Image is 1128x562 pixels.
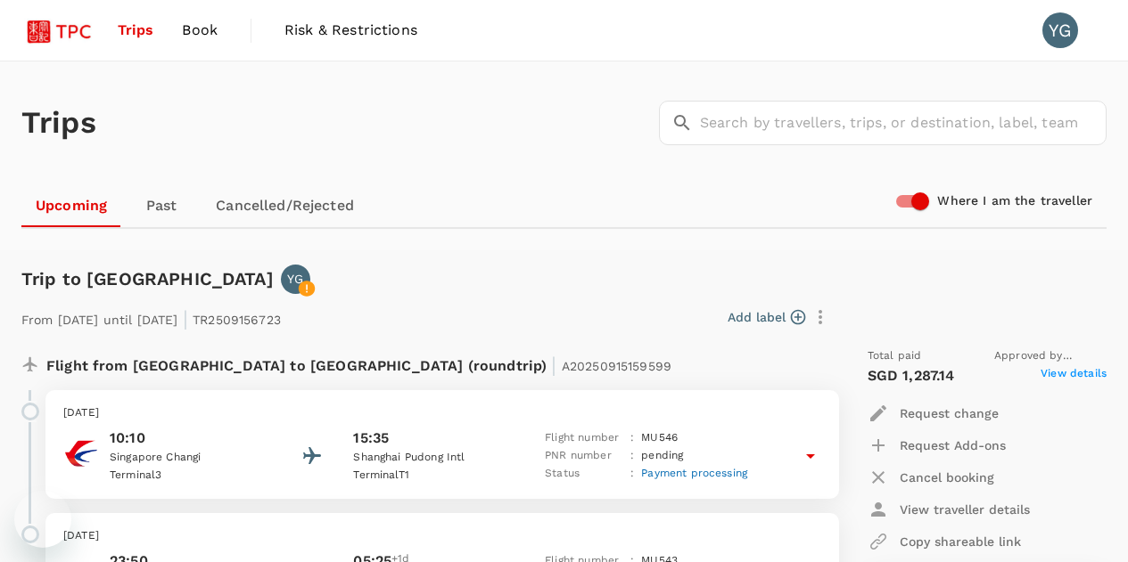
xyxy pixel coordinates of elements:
p: [DATE] [63,527,821,545]
p: Terminal 3 [110,467,270,485]
p: Status [545,465,623,483]
p: From [DATE] until [DATE] TR2509156723 [21,301,281,333]
button: Request Add-ons [868,429,1006,461]
span: Risk & Restrictions [284,20,417,41]
p: : [630,447,634,465]
p: [DATE] [63,404,821,422]
span: Book [182,20,218,41]
button: Cancel booking [868,461,994,493]
button: View traveller details [868,493,1030,525]
span: | [551,353,556,378]
p: : [630,429,634,447]
span: Approved by [994,347,1107,365]
a: Past [121,184,202,227]
p: PNR number [545,447,623,465]
div: YG [1042,12,1078,48]
span: | [183,306,188,331]
p: Terminal T1 [353,467,514,485]
span: Total paid [868,347,922,365]
img: Tsao Pao Chee Group Pte Ltd [21,11,103,50]
h6: Where I am the traveller [937,191,1092,211]
span: View details [1041,365,1107,387]
p: YG [287,270,303,288]
span: A20250915159599 [562,359,671,373]
button: Copy shareable link [868,525,1021,558]
p: Request Add-ons [900,436,1006,454]
a: Cancelled/Rejected [202,184,368,227]
p: Copy shareable link [900,533,1021,550]
p: Singapore Changi [110,449,270,467]
p: SGD 1,287.14 [868,365,955,387]
p: MU 546 [641,429,678,447]
p: : [630,465,634,483]
p: View traveller details [900,501,1030,518]
span: Payment processing [641,467,747,479]
button: Request change [868,397,999,429]
p: 15:35 [353,428,389,449]
a: Upcoming [21,184,121,227]
button: Add label [728,308,805,326]
p: Shanghai Pudong Intl [353,449,514,467]
p: Flight number [545,429,623,447]
iframe: Button to launch messaging window [14,491,71,548]
h1: Trips [21,61,96,184]
p: pending [641,447,683,465]
p: Cancel booking [900,468,994,486]
input: Search by travellers, trips, or destination, label, team [700,101,1107,145]
p: Flight from [GEOGRAPHIC_DATA] to [GEOGRAPHIC_DATA] (roundtrip) [46,347,671,379]
span: Trips [118,20,154,41]
img: China Eastern Airlines [63,436,99,471]
p: Request change [900,404,999,422]
h6: Trip to [GEOGRAPHIC_DATA] [21,265,274,293]
p: 10:10 [110,428,270,449]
